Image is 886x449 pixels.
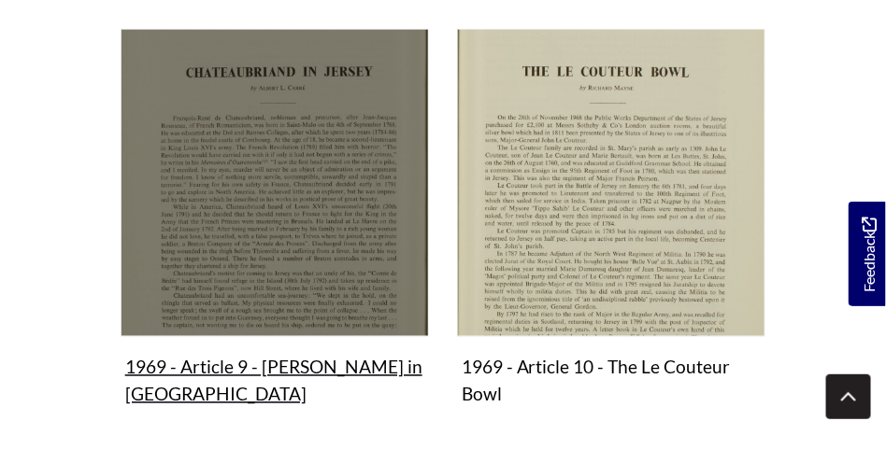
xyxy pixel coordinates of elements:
button: Scroll to top [826,374,871,419]
a: 1969 - Article 9 - Chateaubriand in Jersey 1969 - Article 9 - [PERSON_NAME] in [GEOGRAPHIC_DATA] [121,29,429,414]
a: 1969 - Article 10 - The Le Couteur Bowl 1969 - Article 10 - The Le Couteur Bowl [457,29,765,414]
div: Subcollection [107,29,443,442]
img: 1969 - Article 10 - The Le Couteur Bowl [457,29,765,337]
div: Subcollection [443,29,779,442]
span: Feedback [858,217,880,293]
a: Would you like to provide feedback? [849,202,886,306]
img: 1969 - Article 9 - Chateaubriand in Jersey [121,29,429,337]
